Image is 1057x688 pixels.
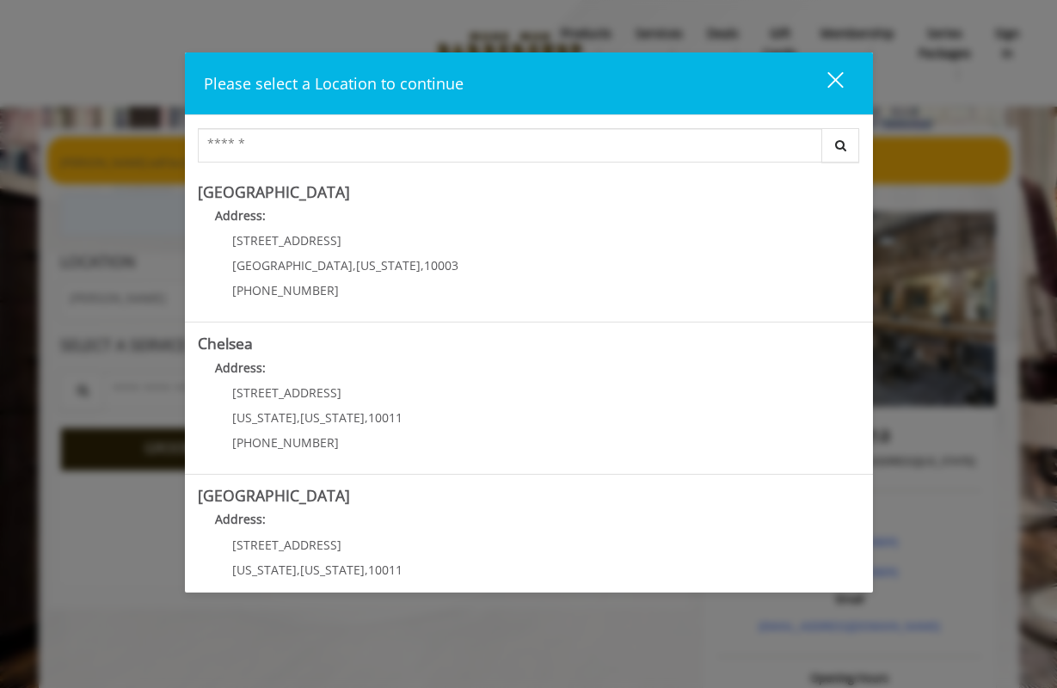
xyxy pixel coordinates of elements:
span: [US_STATE] [232,562,297,578]
span: [PHONE_NUMBER] [232,434,339,451]
b: [GEOGRAPHIC_DATA] [198,485,350,506]
span: [STREET_ADDRESS] [232,232,341,249]
span: Please select a Location to continue [204,73,464,94]
b: Address: [215,511,266,527]
span: , [297,562,300,578]
span: [US_STATE] [356,257,421,273]
div: close dialog [808,71,842,96]
b: [GEOGRAPHIC_DATA] [198,181,350,202]
span: , [421,257,424,273]
span: [PHONE_NUMBER] [232,282,339,298]
b: Chelsea [198,333,253,353]
span: 10011 [368,562,403,578]
span: 10003 [424,257,458,273]
span: , [353,257,356,273]
span: 10011 [368,409,403,426]
b: Address: [215,359,266,376]
span: [US_STATE] [300,562,365,578]
div: Center Select [198,128,860,171]
span: [US_STATE] [300,409,365,426]
b: Address: [215,207,266,224]
span: , [365,562,368,578]
input: Search Center [198,128,822,163]
i: Search button [831,139,851,151]
button: close dialog [796,65,854,101]
span: , [297,409,300,426]
span: [US_STATE] [232,409,297,426]
span: , [365,409,368,426]
span: [GEOGRAPHIC_DATA] [232,257,353,273]
span: [STREET_ADDRESS] [232,537,341,553]
span: [STREET_ADDRESS] [232,384,341,401]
